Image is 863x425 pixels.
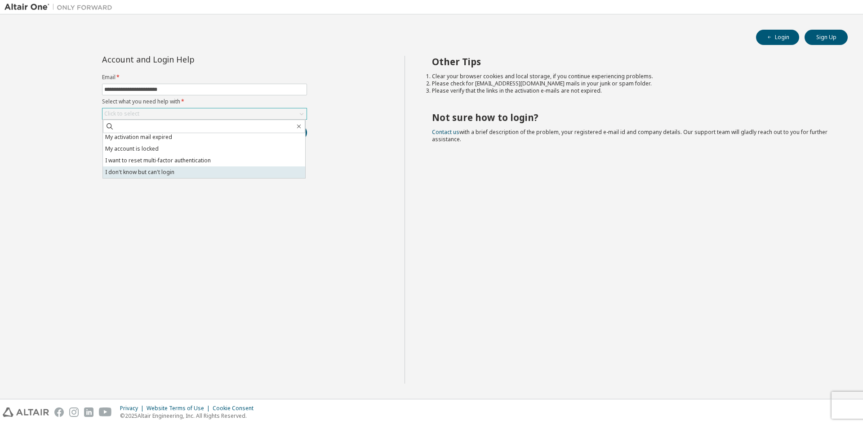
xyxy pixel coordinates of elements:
[84,407,93,417] img: linkedin.svg
[432,128,827,143] span: with a brief description of the problem, your registered e-mail id and company details. Our suppo...
[102,74,307,81] label: Email
[120,405,147,412] div: Privacy
[432,56,832,67] h2: Other Tips
[102,98,307,105] label: Select what you need help with
[69,407,79,417] img: instagram.svg
[99,407,112,417] img: youtube.svg
[805,30,848,45] button: Sign Up
[147,405,213,412] div: Website Terms of Use
[103,131,305,143] li: My activation mail expired
[432,112,832,123] h2: Not sure how to login?
[432,87,832,94] li: Please verify that the links in the activation e-mails are not expired.
[3,407,49,417] img: altair_logo.svg
[756,30,799,45] button: Login
[104,110,139,117] div: Click to select
[120,412,259,420] p: © 2025 Altair Engineering, Inc. All Rights Reserved.
[102,108,307,119] div: Click to select
[54,407,64,417] img: facebook.svg
[4,3,117,12] img: Altair One
[102,56,266,63] div: Account and Login Help
[213,405,259,412] div: Cookie Consent
[432,73,832,80] li: Clear your browser cookies and local storage, if you continue experiencing problems.
[432,128,459,136] a: Contact us
[432,80,832,87] li: Please check for [EMAIL_ADDRESS][DOMAIN_NAME] mails in your junk or spam folder.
